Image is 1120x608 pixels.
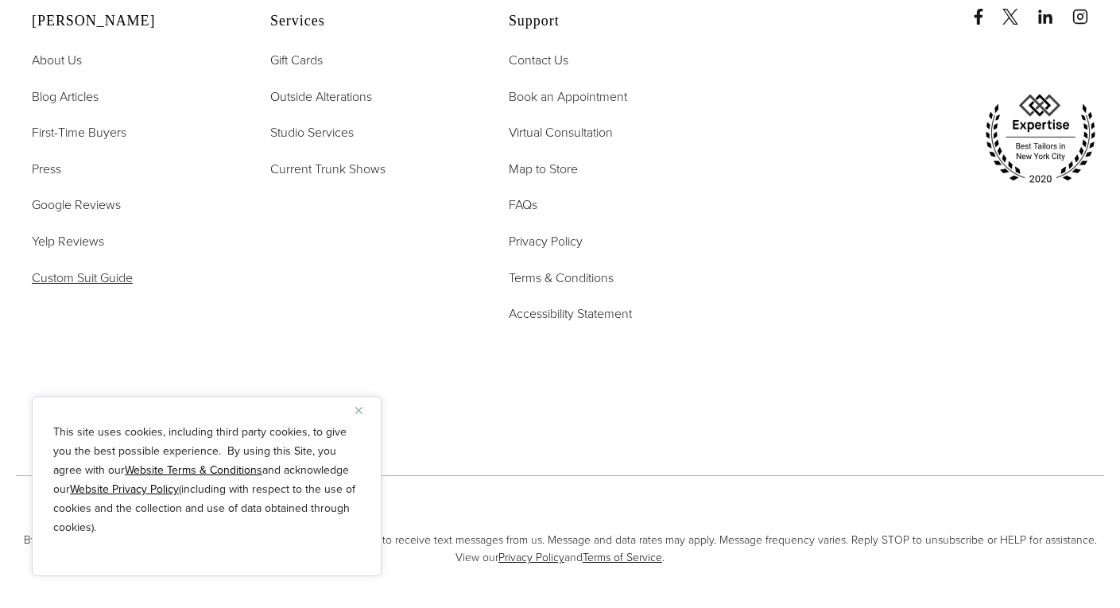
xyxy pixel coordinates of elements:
[509,87,627,107] a: Book an Appointment
[32,196,121,214] span: Google Reviews
[32,123,126,141] span: First-Time Buyers
[509,159,578,180] a: Map to Store
[32,50,82,71] a: About Us
[32,232,104,250] span: Yelp Reviews
[32,268,133,289] a: Custom Suit Guide
[270,13,469,30] h2: Services
[509,304,632,324] a: Accessibility Statement
[32,13,231,30] h2: [PERSON_NAME]
[70,481,179,498] a: Website Privacy Policy
[32,231,104,252] a: Yelp Reviews
[355,401,374,420] button: Close
[509,160,578,178] span: Map to Store
[53,423,360,537] p: This site uses cookies, including third party cookies, to give you the best possible experience. ...
[32,50,231,288] nav: Alan David Footer Nav
[355,407,362,414] img: Close
[270,50,469,179] nav: Services Footer Nav
[270,160,386,178] span: Current Trunk Shows
[270,159,386,180] a: Current Trunk Shows
[32,195,121,215] a: Google Reviews
[509,269,614,287] span: Terms & Conditions
[509,304,632,323] span: Accessibility Statement
[509,195,537,215] a: FAQs
[509,50,568,71] a: Contact Us
[270,123,354,141] span: Studio Services
[270,50,323,71] a: Gift Cards
[509,196,537,214] span: FAQs
[270,51,323,69] span: Gift Cards
[125,462,262,478] a: Website Terms & Conditions
[509,123,613,141] span: Virtual Consultation
[32,87,99,107] a: Blog Articles
[270,122,354,143] a: Studio Services
[509,231,583,252] a: Privacy Policy
[16,532,1104,567] span: By providing your phone number to [PERSON_NAME] Custom, you agree to receive text messages from u...
[509,13,707,30] h2: Support
[509,87,627,106] span: Book an Appointment
[32,159,61,180] a: Press
[270,87,372,107] a: Outside Alterations
[32,122,126,143] a: First-Time Buyers
[583,549,662,566] a: Terms of Service
[32,269,133,287] span: Custom Suit Guide
[32,160,61,178] span: Press
[32,51,82,69] span: About Us
[509,232,583,250] span: Privacy Policy
[509,268,614,289] a: Terms & Conditions
[977,88,1104,190] img: expertise, best tailors in new york city 2020
[509,122,613,143] a: Virtual Consultation
[498,549,564,566] a: Privacy Policy
[509,51,568,69] span: Contact Us
[32,87,99,106] span: Blog Articles
[270,87,372,106] span: Outside Alterations
[509,50,707,324] nav: Support Footer Nav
